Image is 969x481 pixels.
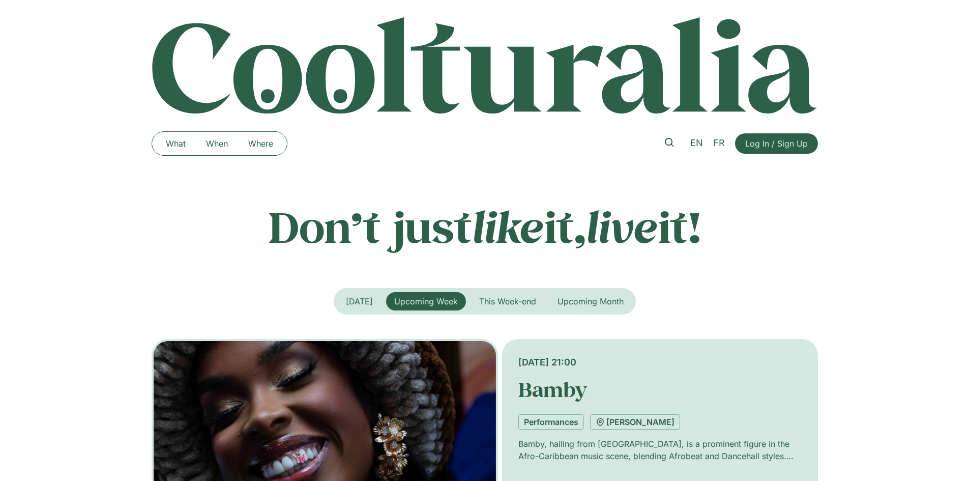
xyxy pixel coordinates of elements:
[238,135,283,152] a: Where
[479,296,536,306] span: This Week-end
[156,135,283,152] nav: Menu
[518,438,801,462] p: Bamby, hailing from [GEOGRAPHIC_DATA], is a prominent figure in the Afro-Caribbean music scene, b...
[557,296,624,306] span: Upcoming Month
[745,137,808,150] span: Log In / Sign Up
[346,296,373,306] span: [DATE]
[518,376,587,403] a: Bamby
[735,133,818,154] a: Log In / Sign Up
[708,136,730,151] a: FR
[394,296,458,306] span: Upcoming Week
[156,135,196,152] a: What
[586,198,658,254] em: live
[690,137,703,148] span: EN
[196,135,238,152] a: When
[518,414,584,430] a: Performances
[685,136,708,151] a: EN
[713,137,725,148] span: FR
[472,198,544,254] em: like
[152,201,818,252] p: Don’t just it, it!
[590,414,680,430] a: [PERSON_NAME]
[518,355,801,369] div: [DATE] 21:00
